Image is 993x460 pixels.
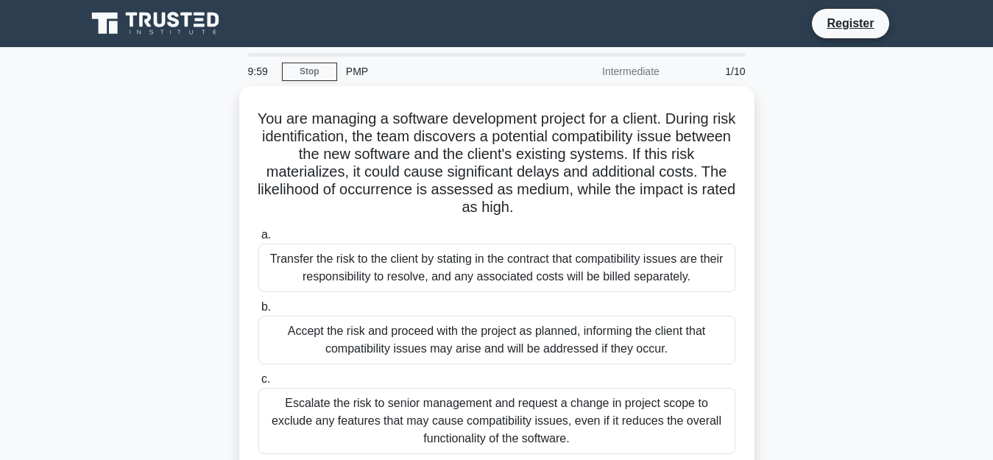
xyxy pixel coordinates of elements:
span: c. [261,372,270,385]
div: 9:59 [239,57,282,86]
div: Transfer the risk to the client by stating in the contract that compatibility issues are their re... [258,244,735,292]
a: Register [818,14,883,32]
div: Escalate the risk to senior management and request a change in project scope to exclude any featu... [258,388,735,454]
div: PMP [337,57,540,86]
a: Stop [282,63,337,81]
h5: You are managing a software development project for a client. During risk identification, the tea... [257,110,737,217]
div: Intermediate [540,57,668,86]
span: b. [261,300,271,313]
span: a. [261,228,271,241]
div: 1/10 [668,57,755,86]
div: Accept the risk and proceed with the project as planned, informing the client that compatibility ... [258,316,735,364]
